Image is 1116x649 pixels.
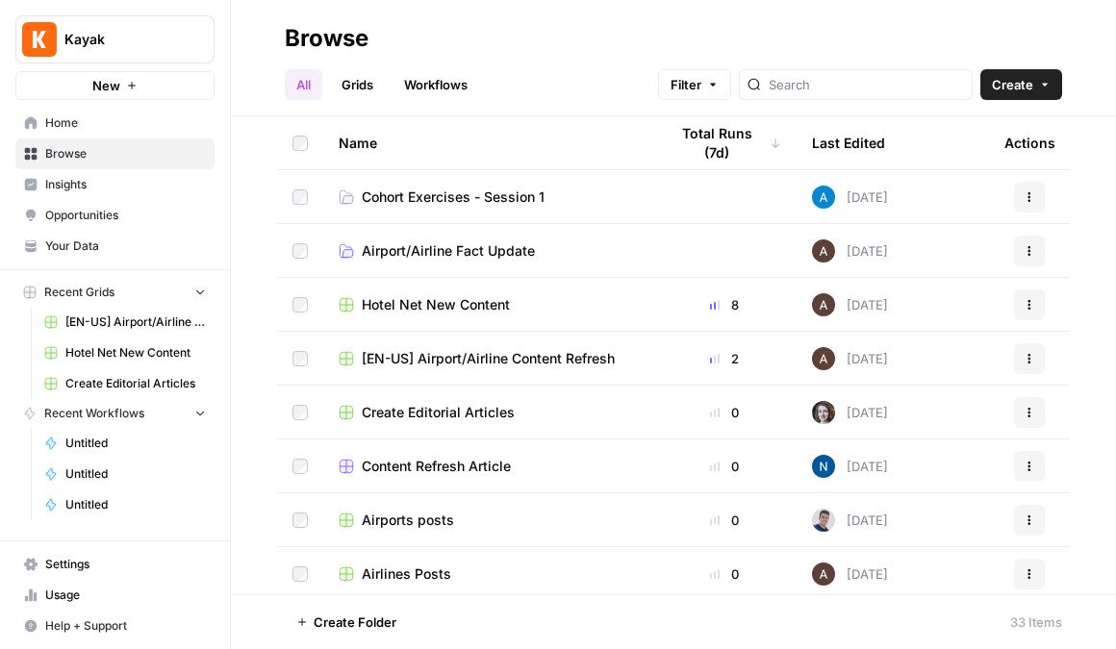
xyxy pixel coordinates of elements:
button: Create [980,69,1062,100]
span: [EN-US] Airport/Airline Content Refresh [362,349,615,368]
span: Settings [45,556,206,573]
a: Settings [15,549,215,580]
button: New [15,71,215,100]
span: [EN-US] Airport/Airline Content Refresh [65,313,206,331]
div: [DATE] [812,455,888,478]
a: Hotel Net New Content [36,337,215,368]
div: 0 [668,511,781,530]
span: Content Refresh Article [362,457,511,476]
a: Opportunities [15,200,215,231]
span: Create Folder [314,612,396,632]
span: New [92,76,120,95]
div: 33 Items [1010,612,1062,632]
img: oskm0cmuhabjb8ex6014qupaj5sj [812,509,835,532]
span: Create [992,75,1033,94]
div: [DATE] [812,509,888,532]
span: Usage [45,587,206,604]
div: 8 [668,295,781,314]
span: Browse [45,145,206,162]
a: Workflows [393,69,479,100]
span: Your Data [45,237,206,255]
a: Your Data [15,231,215,262]
img: wtbmvrjo3qvncyiyitl6zoukl9gz [812,293,835,316]
div: [DATE] [812,239,888,262]
div: 0 [668,457,781,476]
div: [DATE] [812,562,888,586]
span: Kayak [64,30,181,49]
a: Untitled [36,489,215,520]
span: Hotel Net New Content [65,344,206,362]
a: [EN-US] Airport/Airline Content Refresh [339,349,637,368]
div: [DATE] [812,347,888,370]
div: Total Runs (7d) [668,116,781,169]
button: Recent Grids [15,278,215,307]
span: Airport/Airline Fact Update [362,241,535,261]
div: [DATE] [812,401,888,424]
input: Search [769,75,964,94]
a: Airports posts [339,511,637,530]
button: Help + Support [15,611,215,641]
span: Hotel Net New Content [362,295,510,314]
a: Insights [15,169,215,200]
img: Kayak Logo [22,22,57,57]
div: [DATE] [812,186,888,209]
a: Airlines Posts [339,564,637,584]
a: Content Refresh Article [339,457,637,476]
span: Airlines Posts [362,564,451,584]
img: wtbmvrjo3qvncyiyitl6zoukl9gz [812,347,835,370]
a: [EN-US] Airport/Airline Content Refresh [36,307,215,337]
span: Untitled [65,435,206,452]
span: Insights [45,176,206,193]
span: Filter [671,75,701,94]
div: Name [339,116,637,169]
span: Opportunities [45,207,206,224]
span: Recent Workflows [44,405,144,422]
button: Workspace: Kayak [15,15,215,63]
a: Hotel Net New Content [339,295,637,314]
span: Home [45,114,206,132]
img: wtbmvrjo3qvncyiyitl6zoukl9gz [812,562,835,586]
img: n7pe0zs00y391qjouxmgrq5783et [812,455,835,478]
span: Create Editorial Articles [362,403,515,422]
a: Create Editorial Articles [339,403,637,422]
div: 0 [668,564,781,584]
a: All [285,69,322,100]
img: wtbmvrjo3qvncyiyitl6zoukl9gz [812,239,835,262]
div: [DATE] [812,293,888,316]
button: Create Folder [285,607,408,637]
div: 2 [668,349,781,368]
button: Filter [658,69,731,100]
span: Untitled [65,465,206,483]
img: o3cqybgnmipr355j8nz4zpq1mc6x [812,186,835,209]
span: Airports posts [362,511,454,530]
a: Untitled [36,428,215,459]
div: 0 [668,403,781,422]
div: Browse [285,23,368,54]
span: Untitled [65,496,206,513]
span: Cohort Exercises - Session 1 [362,187,545,207]
a: Create Editorial Articles [36,368,215,399]
a: Home [15,108,215,138]
span: Recent Grids [44,284,114,301]
button: Recent Workflows [15,399,215,428]
div: Last Edited [812,116,885,169]
div: Actions [1004,116,1055,169]
img: rz7p8tmnmqi1pt4pno23fskyt2v8 [812,401,835,424]
a: Grids [330,69,385,100]
a: Airport/Airline Fact Update [339,241,637,261]
span: Create Editorial Articles [65,375,206,392]
a: Browse [15,138,215,169]
a: Usage [15,580,215,611]
a: Untitled [36,459,215,489]
span: Help + Support [45,617,206,635]
a: Cohort Exercises - Session 1 [339,187,637,207]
